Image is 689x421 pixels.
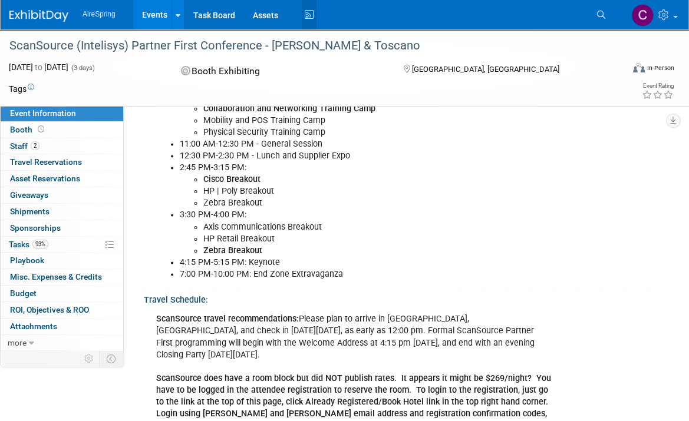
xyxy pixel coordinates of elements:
[180,162,552,209] li: 2:45 PM-3:15 PM:
[100,351,124,366] td: Toggle Event Tabs
[180,150,552,162] li: 12:30 PM-2:30 PM - Lunch and Supplier Expo
[1,187,123,203] a: Giveaways
[10,272,102,281] span: Misc. Expenses & Credits
[642,83,674,89] div: Event Rating
[10,305,89,314] span: ROI, Objectives & ROO
[156,314,299,324] b: ScanSource travel recommendations:
[1,237,123,253] a: Tasks93%
[203,115,552,127] li: Mobility and POS Training Camp
[631,4,654,26] img: Christine Silvestri
[1,122,123,138] a: Booth
[203,174,261,184] b: Cisco Breakout
[180,209,552,256] li: 3:30 PM-4:00 PM:
[1,286,123,301] a: Budget
[144,291,665,306] div: Travel Schedule:
[180,268,552,280] li: 7:00 PM-10:00 PM: End Zone Extravaganza
[10,125,47,134] span: Booth
[9,240,48,249] span: Tasks
[1,105,123,121] a: Event Information
[180,138,552,150] li: 11:00 AM-12:30 PM - General Session
[1,171,123,187] a: Asset Reservations
[647,64,674,72] div: In-Person
[571,61,674,79] div: Event Format
[83,10,116,18] span: AireSpring
[10,108,76,118] span: Event Information
[10,207,50,216] span: Shipments
[1,253,123,268] a: Playbook
[10,174,80,183] span: Asset Reservations
[412,65,559,74] span: [GEOGRAPHIC_DATA], [GEOGRAPHIC_DATA]
[203,197,552,209] li: Zebra Breakout
[1,319,123,334] a: Attachments
[70,64,95,72] span: (3 days)
[177,61,384,82] div: Booth Exhibiting
[8,338,27,347] span: more
[1,302,123,318] a: ROI, Objectives & ROO
[10,289,37,298] span: Budget
[5,35,609,57] div: ScanSource (Intelisys) Partner First Conference - [PERSON_NAME] & Toscano
[9,83,34,95] td: Tags
[180,257,552,268] li: 4:15 PM-5:15 PM: Keynote
[633,63,645,72] img: Format-Inperson.png
[10,223,61,233] span: Sponsorships
[1,154,123,170] a: Travel Reservations
[203,246,262,256] b: Zebra Breakout
[203,185,552,197] li: HP | Poly Breakout
[31,141,39,150] span: 2
[1,335,123,351] a: more
[9,10,68,22] img: ExhibitDay
[1,220,123,236] a: Sponsorships
[10,190,48,200] span: Giveaways
[10,141,39,151] span: Staff
[1,138,123,154] a: Staff2
[10,157,82,167] span: Travel Reservations
[203,221,552,233] li: Axis Communications Breakout
[203,233,552,245] li: HP Retail Breakout
[1,204,123,220] a: Shipments
[32,240,48,248] span: 93%
[33,62,44,72] span: to
[1,269,123,285] a: Misc. Expenses & Credits
[79,351,100,366] td: Personalize Event Tab Strip
[180,91,552,138] li: 9:00 AM-10:45 AM:
[203,127,552,138] li: Physical Security Training Camp
[35,125,47,134] span: Booth not reserved yet
[203,104,375,114] b: Collaboration and Networking Training Camp
[10,256,44,265] span: Playbook
[10,321,57,331] span: Attachments
[9,62,68,72] span: [DATE] [DATE]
